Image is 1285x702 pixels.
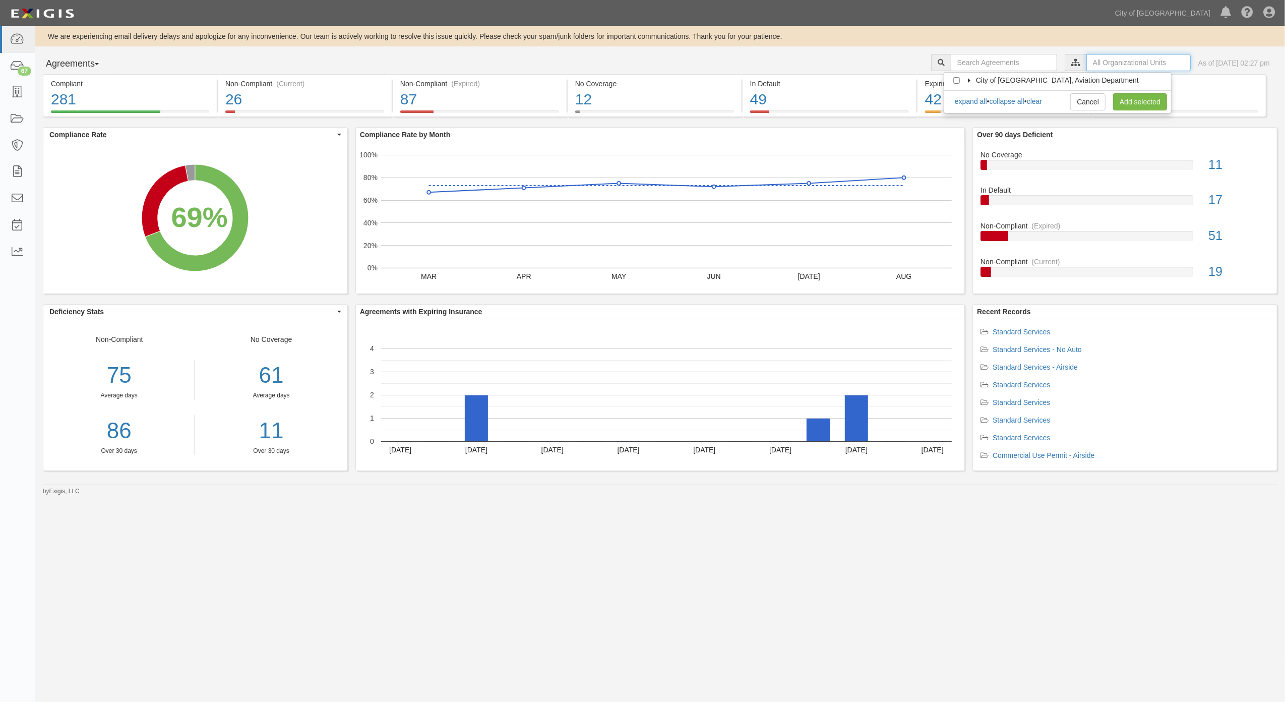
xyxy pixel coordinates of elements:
button: Deficiency Stats [43,305,347,319]
div: 19 [1201,263,1277,281]
span: Deficiency Stats [49,307,335,317]
div: (Current) [276,79,304,89]
a: Cancel [1070,93,1106,110]
div: 42 [925,89,1084,110]
b: Compliance Rate by Month [360,131,451,139]
a: Non-Compliant(Current)26 [218,110,392,119]
text: 4 [370,344,374,353]
text: [DATE] [389,446,411,454]
a: Non-Compliant(Expired)51 [981,221,1269,257]
div: 12 [575,89,734,110]
text: APR [517,272,531,280]
a: Exigis, LLC [49,488,80,495]
a: Non-Compliant(Current)19 [981,257,1269,285]
a: clear [1027,97,1042,105]
a: In Default49 [743,110,916,119]
div: 69% [171,197,227,238]
div: As of [DATE] 02:27 pm [1198,58,1270,68]
div: Non-Compliant [973,221,1277,231]
button: Agreements [43,54,118,74]
div: Non-Compliant [973,257,1277,267]
div: No Coverage [195,334,347,455]
a: Standard Services [993,416,1050,424]
text: 20% [363,241,378,249]
div: 21 [1100,89,1258,110]
text: 2 [370,391,374,399]
div: Average days [203,391,339,400]
img: logo-5460c22ac91f19d4615b14bd174203de0afe785f0fc80cf4dbbc73dc1793850b.png [8,5,77,23]
text: 80% [363,173,378,182]
div: 281 [51,89,209,110]
text: 1 [370,414,374,422]
a: City of [GEOGRAPHIC_DATA] [1110,3,1215,23]
text: MAR [421,272,437,280]
a: 86 [43,415,195,447]
div: Non-Compliant (Current) [225,79,384,89]
text: [DATE] [769,446,791,454]
svg: A chart. [356,319,964,471]
a: Non-Compliant(Expired)87 [393,110,567,119]
div: 75 [43,360,195,391]
input: Search Agreements [951,54,1057,71]
a: Standard Services [993,328,1050,336]
text: [DATE] [693,446,715,454]
div: (Expired) [1032,221,1061,231]
div: 26 [225,89,384,110]
div: (Current) [1032,257,1060,267]
a: Add selected [1113,93,1167,110]
a: Standard Services - Airside [993,363,1078,371]
div: 49 [750,89,909,110]
div: (Expired) [451,79,480,89]
text: 40% [363,219,378,227]
span: Compliance Rate [49,130,335,140]
text: [DATE] [922,446,944,454]
a: Compliant281 [43,110,217,119]
div: Expiring Insurance [925,79,1084,89]
a: Commercial Use Permit - Airside [993,451,1094,459]
div: Non-Compliant (Expired) [400,79,559,89]
a: Standard Services - No Auto [993,345,1082,354]
div: 87 [400,89,559,110]
div: • • [954,96,1042,106]
div: No Coverage [575,79,734,89]
a: Standard Services [993,398,1050,406]
div: No Coverage [973,150,1277,160]
div: Over 30 days [203,447,339,455]
text: [DATE] [798,272,820,280]
a: No Coverage11 [981,150,1269,186]
text: [DATE] [465,446,487,454]
button: Compliance Rate [43,128,347,142]
text: MAY [611,272,627,280]
a: Standard Services [993,381,1050,389]
text: 100% [359,151,378,159]
a: No Coverage12 [568,110,742,119]
svg: A chart. [356,142,964,294]
a: Pending Review21 [1092,110,1266,119]
input: All Organizational Units [1086,54,1191,71]
div: Average days [43,391,195,400]
a: 11 [203,415,339,447]
text: 60% [363,196,378,204]
b: Recent Records [977,308,1031,316]
a: Expiring Insurance42 [917,110,1091,119]
div: 51 [1201,227,1277,245]
svg: A chart. [43,142,347,294]
text: [DATE] [541,446,564,454]
div: We are experiencing email delivery delays and apologize for any inconvenience. Our team is active... [35,31,1285,41]
i: Help Center - Complianz [1241,7,1253,19]
div: 11 [1201,156,1277,174]
a: In Default17 [981,185,1269,221]
text: 0 [370,437,374,445]
div: In Default [973,185,1277,195]
div: Over 30 days [43,447,195,455]
div: 61 [203,360,339,391]
text: [DATE] [617,446,639,454]
div: Pending Review [1100,79,1258,89]
text: 3 [370,368,374,376]
div: 17 [1201,191,1277,209]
